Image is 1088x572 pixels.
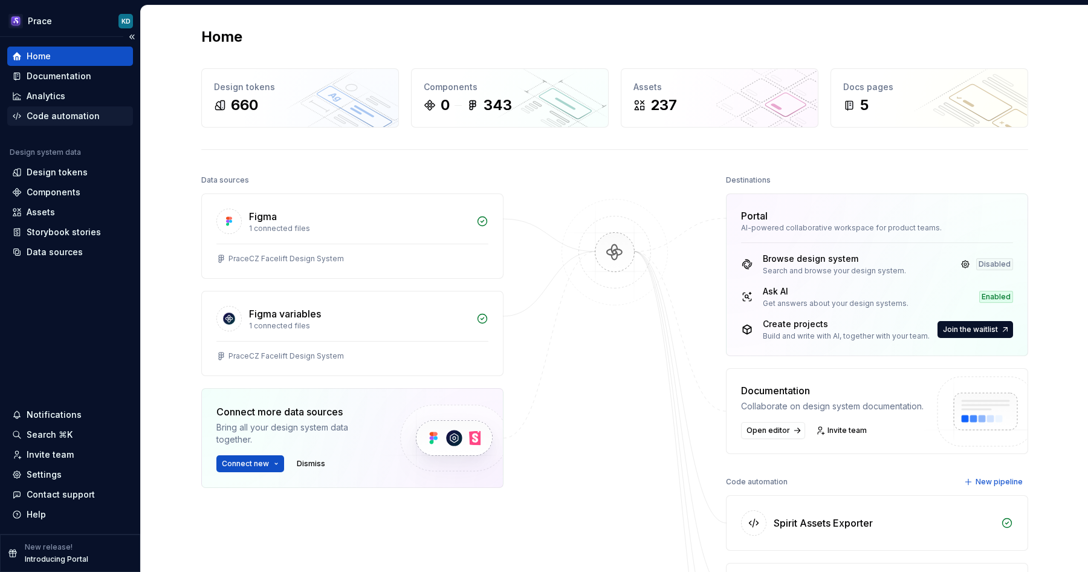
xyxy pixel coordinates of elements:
[774,516,873,530] div: Spirit Assets Exporter
[27,449,74,461] div: Invite team
[7,67,133,86] a: Documentation
[201,27,242,47] h2: Home
[28,15,52,27] div: Prace
[7,163,133,182] a: Design tokens
[27,70,91,82] div: Documentation
[860,96,869,115] div: 5
[2,8,138,34] button: PraceKD
[484,96,512,115] div: 343
[633,81,806,93] div: Assets
[27,206,55,218] div: Assets
[27,50,51,62] div: Home
[741,400,924,412] div: Collaborate on design system documentation.
[201,291,504,376] a: Figma variables1 connected filesPraceCZ Facelift Design System
[7,505,133,524] button: Help
[741,383,924,398] div: Documentation
[249,224,469,233] div: 1 connected files
[27,509,46,521] div: Help
[763,318,930,330] div: Create projects
[7,485,133,504] button: Contact support
[216,455,284,472] button: Connect new
[7,86,133,106] a: Analytics
[7,203,133,222] a: Assets
[123,28,140,45] button: Collapse sidebar
[7,242,133,262] a: Data sources
[27,110,100,122] div: Code automation
[27,90,65,102] div: Analytics
[411,68,609,128] a: Components0343
[201,193,504,279] a: Figma1 connected filesPraceCZ Facelift Design System
[827,426,867,435] span: Invite team
[7,405,133,424] button: Notifications
[25,542,73,552] p: New release!
[7,425,133,444] button: Search ⌘K
[976,477,1023,487] span: New pipeline
[27,489,95,501] div: Contact support
[7,183,133,202] a: Components
[7,223,133,242] a: Storybook stories
[27,469,62,481] div: Settings
[424,81,596,93] div: Components
[10,148,81,157] div: Design system data
[7,47,133,66] a: Home
[650,96,677,115] div: 237
[27,226,101,238] div: Storybook stories
[214,81,386,93] div: Design tokens
[441,96,450,115] div: 0
[228,351,344,361] div: PraceCZ Facelift Design System
[741,422,805,439] a: Open editor
[216,405,380,419] div: Connect more data sources
[27,409,82,421] div: Notifications
[763,285,908,297] div: Ask AI
[291,455,331,472] button: Dismiss
[943,325,998,334] span: Join the waitlist
[231,96,258,115] div: 660
[979,291,1013,303] div: Enabled
[763,253,906,265] div: Browse design system
[976,258,1013,270] div: Disabled
[121,16,131,26] div: KD
[249,307,321,321] div: Figma variables
[831,68,1028,128] a: Docs pages5
[27,246,83,258] div: Data sources
[27,166,88,178] div: Design tokens
[746,426,790,435] span: Open editor
[216,421,380,446] div: Bring all your design system data together.
[763,299,908,308] div: Get answers about your design systems.
[726,473,788,490] div: Code automation
[7,106,133,126] a: Code automation
[8,14,23,28] img: 63932fde-23f0-455f-9474-7c6a8a4930cd.png
[843,81,1015,93] div: Docs pages
[228,254,344,264] div: PraceCZ Facelift Design System
[960,473,1028,490] button: New pipeline
[201,172,249,189] div: Data sources
[726,172,771,189] div: Destinations
[25,554,88,564] p: Introducing Portal
[27,186,80,198] div: Components
[812,422,872,439] a: Invite team
[7,445,133,464] a: Invite team
[297,459,325,469] span: Dismiss
[621,68,818,128] a: Assets237
[937,321,1013,338] button: Join the waitlist
[763,331,930,341] div: Build and write with AI, together with your team.
[249,209,277,224] div: Figma
[763,266,906,276] div: Search and browse your design system.
[201,68,399,128] a: Design tokens660
[249,321,469,331] div: 1 connected files
[741,209,768,223] div: Portal
[7,465,133,484] a: Settings
[222,459,269,469] span: Connect new
[741,223,1013,233] div: AI-powered collaborative workspace for product teams.
[27,429,73,441] div: Search ⌘K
